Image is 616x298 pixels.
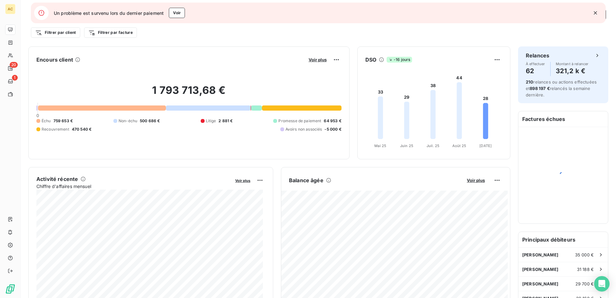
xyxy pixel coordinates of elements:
[206,118,216,124] span: Litige
[577,267,594,272] span: 31 188 €
[526,66,545,76] h4: 62
[526,62,545,66] span: À effectuer
[53,118,73,124] span: 759 653 €
[12,75,18,81] span: 1
[526,52,549,59] h6: Relances
[285,126,322,132] span: Avoirs non associés
[36,56,73,64] h6: Encours client
[324,118,341,124] span: 64 953 €
[526,79,597,97] span: relances ou actions effectuées et relancés la semaine dernière.
[518,232,608,247] h6: Principaux débiteurs
[530,86,550,91] span: 898 197 €
[575,252,594,257] span: 35 000 €
[522,281,558,286] span: [PERSON_NAME]
[119,118,137,124] span: Non-échu
[518,111,608,127] h6: Factures échues
[307,57,329,63] button: Voir plus
[556,62,589,66] span: Montant à relancer
[289,176,323,184] h6: Balance âgée
[387,57,412,63] span: -16 jours
[526,79,533,84] span: 210
[36,113,39,118] span: 0
[427,144,439,148] tspan: Juil. 25
[575,281,594,286] span: 29 700 €
[10,62,18,68] span: 20
[233,177,252,183] button: Voir plus
[54,10,164,16] span: Un problème est survenu lors du dernier paiement
[72,126,91,132] span: 470 540 €
[365,56,376,64] h6: DSO
[309,57,327,62] span: Voir plus
[5,284,15,294] img: Logo LeanPay
[324,126,341,132] span: -5 000 €
[42,126,69,132] span: Recouvrement
[465,177,487,183] button: Voir plus
[522,267,558,272] span: [PERSON_NAME]
[169,8,185,18] button: Voir
[36,84,342,103] h2: 1 793 713,68 €
[556,66,589,76] h4: 321,2 k €
[31,27,80,38] button: Filtrer par client
[522,252,558,257] span: [PERSON_NAME]
[594,276,610,292] div: Open Intercom Messenger
[218,118,233,124] span: 2 881 €
[42,118,51,124] span: Échu
[467,178,485,183] span: Voir plus
[84,27,137,38] button: Filtrer par facture
[278,118,321,124] span: Promesse de paiement
[374,144,386,148] tspan: Mai 25
[452,144,466,148] tspan: Août 25
[36,175,78,183] h6: Activité récente
[5,4,15,14] div: AC
[235,178,250,183] span: Voir plus
[36,183,231,190] span: Chiffre d'affaires mensuel
[400,144,413,148] tspan: Juin 25
[479,144,492,148] tspan: [DATE]
[140,118,160,124] span: 500 686 €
